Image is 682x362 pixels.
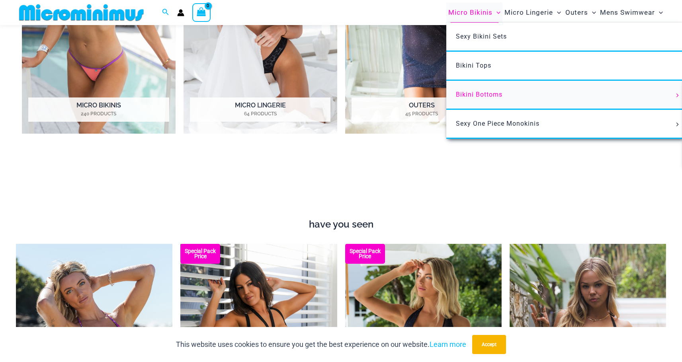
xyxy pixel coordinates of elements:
[177,9,184,16] a: Account icon link
[492,2,500,23] span: Menu Toggle
[16,4,147,21] img: MM SHOP LOGO FLAT
[180,249,220,259] b: Special Pack Price
[588,2,596,23] span: Menu Toggle
[598,2,665,23] a: Mens SwimwearMenu ToggleMenu Toggle
[502,2,563,23] a: Micro LingerieMenu ToggleMenu Toggle
[456,91,502,98] span: Bikini Bottoms
[176,339,466,350] p: This website uses cookies to ensure you get the best experience on our website.
[345,249,385,259] b: Special Pack Price
[456,33,507,40] span: Sexy Bikini Sets
[456,62,491,69] span: Bikini Tops
[28,97,169,122] h2: Micro Bikinis
[190,97,330,122] h2: Micro Lingerie
[448,2,492,23] span: Micro Bikinis
[352,97,492,122] h2: Outers
[445,1,666,24] nav: Site Navigation
[456,120,539,127] span: Sexy One Piece Monokinis
[673,93,682,97] span: Menu Toggle
[563,2,598,23] a: OutersMenu ToggleMenu Toggle
[600,2,655,23] span: Mens Swimwear
[22,155,660,214] iframe: TrustedSite Certified
[352,110,492,117] mark: 45 Products
[504,2,553,23] span: Micro Lingerie
[553,2,561,23] span: Menu Toggle
[430,340,466,348] a: Learn more
[565,2,588,23] span: Outers
[673,123,682,127] span: Menu Toggle
[655,2,663,23] span: Menu Toggle
[472,335,506,354] button: Accept
[28,110,169,117] mark: 240 Products
[16,219,666,230] h4: have you seen
[162,8,169,18] a: Search icon link
[192,3,211,21] a: View Shopping Cart, empty
[190,110,330,117] mark: 64 Products
[446,2,502,23] a: Micro BikinisMenu ToggleMenu Toggle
